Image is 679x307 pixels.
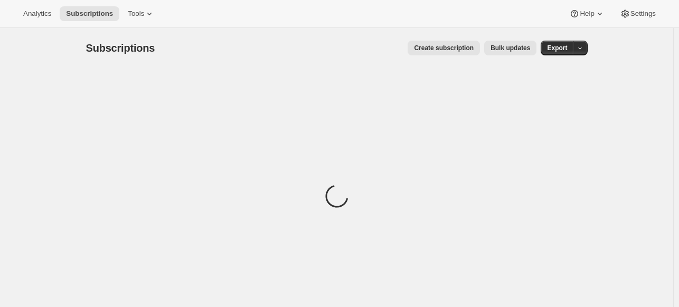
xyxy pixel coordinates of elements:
button: Tools [121,6,161,21]
button: Create subscription [408,41,480,55]
button: Subscriptions [60,6,119,21]
span: Help [580,9,594,18]
button: Analytics [17,6,58,21]
span: Subscriptions [66,9,113,18]
span: Export [547,44,567,52]
span: Tools [128,9,144,18]
button: Bulk updates [484,41,536,55]
span: Settings [630,9,656,18]
span: Analytics [23,9,51,18]
span: Subscriptions [86,42,155,54]
span: Create subscription [414,44,474,52]
button: Help [563,6,611,21]
span: Bulk updates [491,44,530,52]
button: Export [541,41,573,55]
button: Settings [614,6,662,21]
